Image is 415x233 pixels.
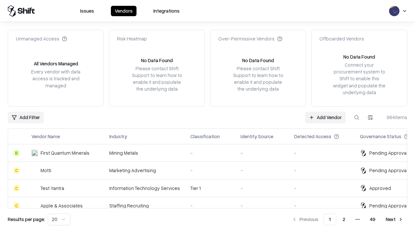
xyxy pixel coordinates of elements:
div: No Data Found [141,57,173,64]
div: - [294,202,350,209]
div: Please contact Shift Support to learn how to enable it and populate the underlying data [231,65,285,93]
button: Next [382,214,407,225]
div: - [294,185,350,192]
div: B [13,150,20,156]
div: Staffing Recruiting [109,202,180,209]
div: Pending Approval [369,167,408,174]
div: - [241,150,284,156]
div: Test Yantra [41,185,64,192]
div: - [241,185,284,192]
div: Pending Approval [369,150,408,156]
button: Add Filter [8,112,44,123]
button: Integrations [149,6,184,16]
div: 964 items [381,114,407,121]
div: - [294,167,350,174]
div: C [13,167,20,174]
div: First Quantum Minerals [41,150,89,156]
div: Industry [109,133,127,140]
div: - [190,167,230,174]
div: Motti [41,167,51,174]
div: Mining Metals [109,150,180,156]
div: - [294,150,350,156]
div: Risk Heatmap [117,35,147,42]
div: Every vendor with data access is tracked and managed [29,68,83,89]
img: Apple & Associates [31,202,38,209]
div: Identity Source [241,133,273,140]
div: Detected Access [294,133,331,140]
button: 49 [365,214,381,225]
p: Results per page: [8,216,45,223]
div: No Data Found [343,53,375,60]
div: Offboarded Vendors [319,35,364,42]
div: C [13,185,20,191]
div: Classification [190,133,220,140]
div: Vendor Name [31,133,60,140]
div: All Vendors Managed [34,60,78,67]
div: Approved [369,185,391,192]
button: Vendors [111,6,136,16]
div: Apple & Associates [41,202,83,209]
button: 2 [338,214,350,225]
img: First Quantum Minerals [31,150,38,156]
button: 1 [324,214,336,225]
div: - [190,202,230,209]
nav: pagination [288,214,407,225]
div: Connect your procurement system to Shift to enable this widget and populate the underlying data [332,61,386,96]
a: Add Vendor [305,112,346,123]
button: Issues [76,6,98,16]
div: Information Technology Services [109,185,180,192]
div: Pending Approval [369,202,408,209]
div: - [241,202,284,209]
div: - [190,150,230,156]
div: Governance Status [360,133,401,140]
div: Please contact Shift Support to learn how to enable it and populate the underlying data [130,65,184,93]
div: C [13,202,20,209]
div: - [241,167,284,174]
img: Motti [31,167,38,174]
div: Marketing Advertising [109,167,180,174]
div: Unmanaged Access [16,35,67,42]
img: Test Yantra [31,185,38,191]
div: No Data Found [242,57,274,64]
div: Tier 1 [190,185,230,192]
div: Over-Permissive Vendors [218,35,282,42]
